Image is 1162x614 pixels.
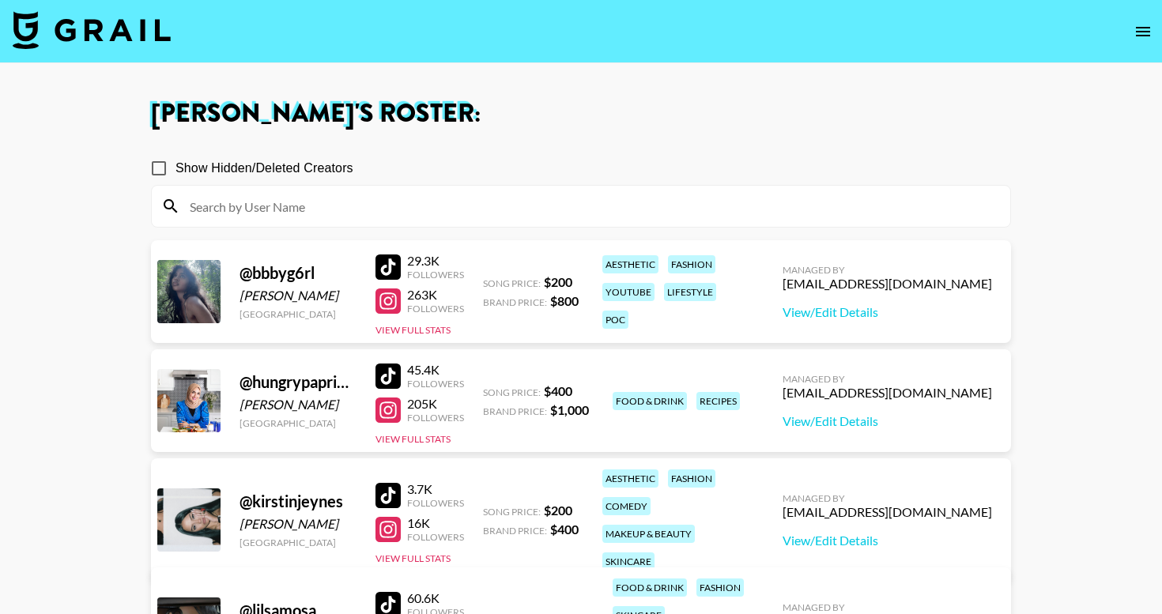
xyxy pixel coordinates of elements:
strong: $ 1,000 [550,402,589,417]
div: [PERSON_NAME] [240,288,357,303]
div: Managed By [783,264,992,276]
div: Followers [407,378,464,390]
button: View Full Stats [375,433,451,445]
div: 205K [407,396,464,412]
div: 45.4K [407,362,464,378]
div: food & drink [613,578,687,597]
span: Song Price: [483,277,541,289]
button: View Full Stats [375,324,451,336]
div: Managed By [783,601,992,613]
button: View Full Stats [375,552,451,564]
div: [GEOGRAPHIC_DATA] [240,308,357,320]
a: View/Edit Details [783,413,992,429]
div: skincare [602,552,655,571]
a: View/Edit Details [783,533,992,548]
h1: [PERSON_NAME] 's Roster: [151,101,1011,126]
div: [EMAIL_ADDRESS][DOMAIN_NAME] [783,276,992,292]
img: Grail Talent [13,11,171,49]
div: [PERSON_NAME] [240,397,357,412]
div: comedy [602,497,651,515]
div: [EMAIL_ADDRESS][DOMAIN_NAME] [783,385,992,401]
input: Search by User Name [180,194,1001,219]
strong: $ 800 [550,293,579,308]
div: 60.6K [407,590,464,606]
strong: $ 200 [544,274,572,289]
div: @ hungrypaprikas [240,372,357,392]
div: fashion [668,255,715,273]
div: fashion [696,578,744,597]
div: Followers [407,497,464,509]
div: [EMAIL_ADDRESS][DOMAIN_NAME] [783,504,992,520]
div: Followers [407,531,464,543]
div: Followers [407,412,464,424]
div: food & drink [613,392,687,410]
span: Brand Price: [483,296,547,308]
div: Followers [407,269,464,281]
strong: $ 400 [550,522,579,537]
div: 263K [407,287,464,303]
div: fashion [668,469,715,488]
div: 29.3K [407,253,464,269]
div: Managed By [783,492,992,504]
div: poc [602,311,628,329]
div: youtube [602,283,655,301]
div: 3.7K [407,481,464,497]
div: aesthetic [602,255,658,273]
span: Brand Price: [483,405,547,417]
div: 16K [407,515,464,531]
span: Brand Price: [483,525,547,537]
span: Song Price: [483,386,541,398]
span: Show Hidden/Deleted Creators [175,159,353,178]
div: [PERSON_NAME] [240,516,357,532]
strong: $ 400 [544,383,572,398]
div: Managed By [783,373,992,385]
div: lifestyle [664,283,716,301]
div: @ bbbyg6rl [240,263,357,283]
button: open drawer [1127,16,1159,47]
div: recipes [696,392,740,410]
div: aesthetic [602,469,658,488]
div: [GEOGRAPHIC_DATA] [240,537,357,548]
div: [GEOGRAPHIC_DATA] [240,417,357,429]
span: Song Price: [483,506,541,518]
div: @ kirstinjeynes [240,492,357,511]
div: makeup & beauty [602,525,695,543]
div: Followers [407,303,464,315]
a: View/Edit Details [783,304,992,320]
strong: $ 200 [544,503,572,518]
